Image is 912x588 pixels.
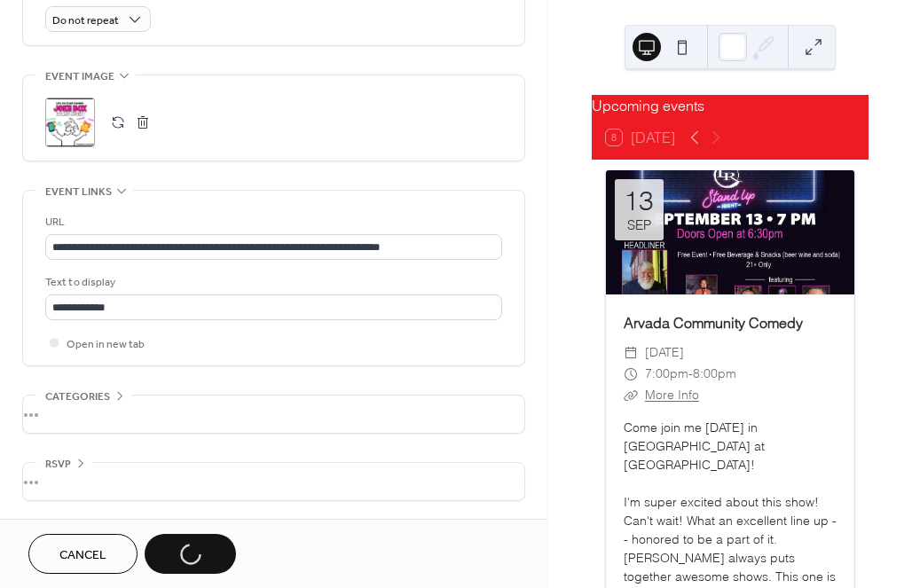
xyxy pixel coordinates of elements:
[693,364,736,385] span: 8:00pm
[59,546,106,565] span: Cancel
[45,98,95,147] div: ;
[624,364,638,385] div: ​
[28,534,138,574] button: Cancel
[624,314,803,332] a: Arvada Community Comedy
[23,396,524,433] div: •••
[645,387,699,403] a: More Info
[645,364,688,385] span: 7:00pm
[67,335,145,354] span: Open in new tab
[624,188,654,215] div: 13
[45,67,114,86] span: Event image
[624,342,638,364] div: ​
[45,213,499,231] div: URL
[688,364,693,385] span: -
[45,388,110,406] span: Categories
[624,385,638,406] div: ​
[45,183,112,201] span: Event links
[592,95,869,116] div: Upcoming events
[627,218,651,231] div: Sep
[23,463,524,500] div: •••
[52,11,119,31] span: Do not repeat
[45,273,499,292] div: Text to display
[645,342,684,364] span: [DATE]
[45,455,71,474] span: RSVP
